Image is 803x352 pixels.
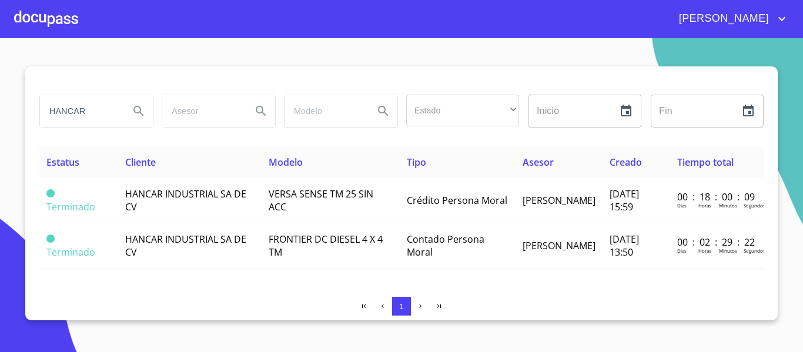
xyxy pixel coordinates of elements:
span: Terminado [46,200,95,213]
span: [DATE] 15:59 [610,187,639,213]
span: Contado Persona Moral [407,233,484,259]
span: Terminado [46,189,55,197]
span: Terminado [46,246,95,259]
input: search [285,95,364,127]
p: Segundos [744,247,765,254]
span: HANCAR INDUSTRIAL SA DE CV [125,233,246,259]
p: Dias [677,202,687,209]
span: Terminado [46,234,55,243]
span: [PERSON_NAME] [670,9,775,28]
button: Search [125,97,153,125]
span: Tiempo total [677,156,734,169]
button: 1 [392,297,411,316]
p: Horas [698,247,711,254]
span: Creado [610,156,642,169]
span: Cliente [125,156,156,169]
p: 00 : 18 : 00 : 09 [677,190,757,203]
p: Minutos [719,202,737,209]
span: HANCAR INDUSTRIAL SA DE CV [125,187,246,213]
span: Modelo [269,156,303,169]
span: FRONTIER DC DIESEL 4 X 4 TM [269,233,383,259]
input: search [162,95,242,127]
span: Estatus [46,156,79,169]
input: search [40,95,120,127]
span: [PERSON_NAME] [523,194,595,207]
p: 00 : 02 : 29 : 22 [677,236,757,249]
span: Crédito Persona Moral [407,194,507,207]
p: Minutos [719,247,737,254]
div: ​ [406,95,519,126]
button: account of current user [670,9,789,28]
span: [PERSON_NAME] [523,239,595,252]
p: Horas [698,202,711,209]
span: 1 [399,302,403,311]
span: VERSA SENSE TM 25 SIN ACC [269,187,373,213]
span: [DATE] 13:50 [610,233,639,259]
p: Dias [677,247,687,254]
p: Segundos [744,202,765,209]
span: Asesor [523,156,554,169]
span: Tipo [407,156,426,169]
button: Search [369,97,397,125]
button: Search [247,97,275,125]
